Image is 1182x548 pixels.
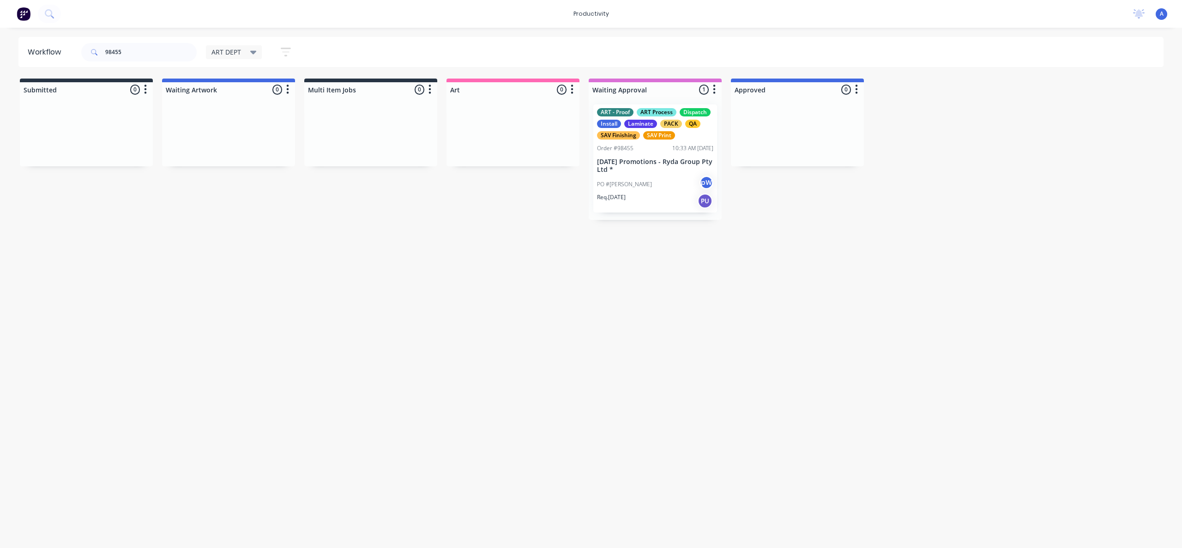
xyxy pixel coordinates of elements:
p: Req. [DATE] [597,193,626,201]
div: productivity [569,7,614,21]
div: Workflow [28,47,66,58]
p: PO #[PERSON_NAME] [597,180,652,189]
div: PACK [660,120,682,128]
div: ART - ProofART ProcessDispatchInstallLaminatePACKQASAV FinishingSAV PrintOrder #9845510:33 AM [DA... [593,104,717,213]
div: Install [597,120,621,128]
span: A [1160,10,1164,18]
p: [DATE] Promotions - Ryda Group Pty Ltd * [597,158,713,174]
div: PU [698,194,712,208]
span: ART DEPT [211,47,241,57]
div: QA [685,120,700,128]
div: Dispatch [680,108,711,116]
div: Laminate [624,120,657,128]
div: ART Process [637,108,676,116]
div: pW [700,176,713,189]
div: Order #98455 [597,144,633,152]
img: Factory [17,7,30,21]
div: SAV Finishing [597,131,640,140]
div: SAV Print [643,131,675,140]
input: Search for orders... [105,43,197,61]
div: ART - Proof [597,108,633,116]
div: 10:33 AM [DATE] [672,144,713,152]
